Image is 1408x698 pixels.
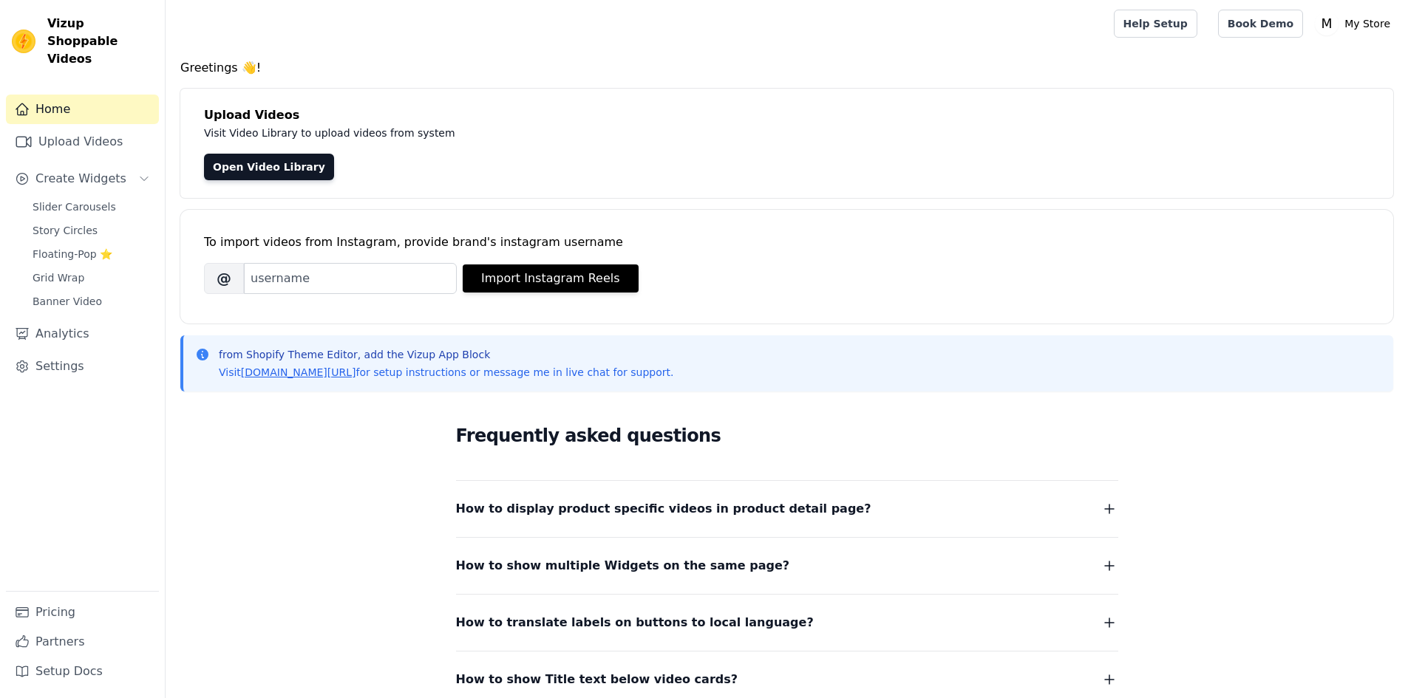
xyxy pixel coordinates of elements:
a: Grid Wrap [24,267,159,288]
a: [DOMAIN_NAME][URL] [241,366,356,378]
span: Banner Video [33,294,102,309]
h4: Greetings 👋! [180,59,1393,77]
a: Book Demo [1218,10,1303,38]
button: How to display product specific videos in product detail page? [456,499,1118,519]
h4: Upload Videos [204,106,1370,124]
button: How to translate labels on buttons to local language? [456,612,1118,633]
a: Pricing [6,598,159,627]
p: from Shopify Theme Editor, add the Vizup App Block [219,347,673,362]
span: @ [204,263,244,294]
button: Create Widgets [6,164,159,194]
h2: Frequently asked questions [456,421,1118,451]
p: Visit Video Library to upload videos from system [204,124,866,142]
a: Open Video Library [204,154,334,180]
a: Partners [6,627,159,657]
div: To import videos from Instagram, provide brand's instagram username [204,233,1370,251]
p: Visit for setup instructions or message me in live chat for support. [219,365,673,380]
span: Vizup Shoppable Videos [47,15,153,68]
button: Import Instagram Reels [463,264,639,292]
span: Create Widgets [35,170,126,188]
p: My Store [1339,10,1396,37]
button: How to show Title text below video cards? [456,669,1118,690]
button: How to show multiple Widgets on the same page? [456,555,1118,576]
span: How to display product specific videos in product detail page? [456,499,871,519]
a: Story Circles [24,220,159,241]
a: Analytics [6,319,159,349]
span: Floating-Pop ⭐ [33,247,112,261]
button: M My Store [1315,10,1396,37]
a: Banner Video [24,291,159,312]
a: Floating-Pop ⭐ [24,244,159,264]
a: Home [6,95,159,124]
a: Setup Docs [6,657,159,686]
a: Help Setup [1114,10,1197,38]
a: Slider Carousels [24,196,159,217]
span: Slider Carousels [33,199,116,214]
span: How to show multiple Widgets on the same page? [456,555,790,576]
input: username [244,263,457,294]
span: Grid Wrap [33,270,84,285]
img: Vizup [12,30,35,53]
span: How to show Title text below video cards? [456,669,738,690]
a: Settings [6,352,159,381]
a: Upload Videos [6,127,159,157]
text: M [1322,16,1333,31]
span: How to translate labels on buttons to local language? [456,612,814,633]
span: Story Circles [33,223,98,238]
